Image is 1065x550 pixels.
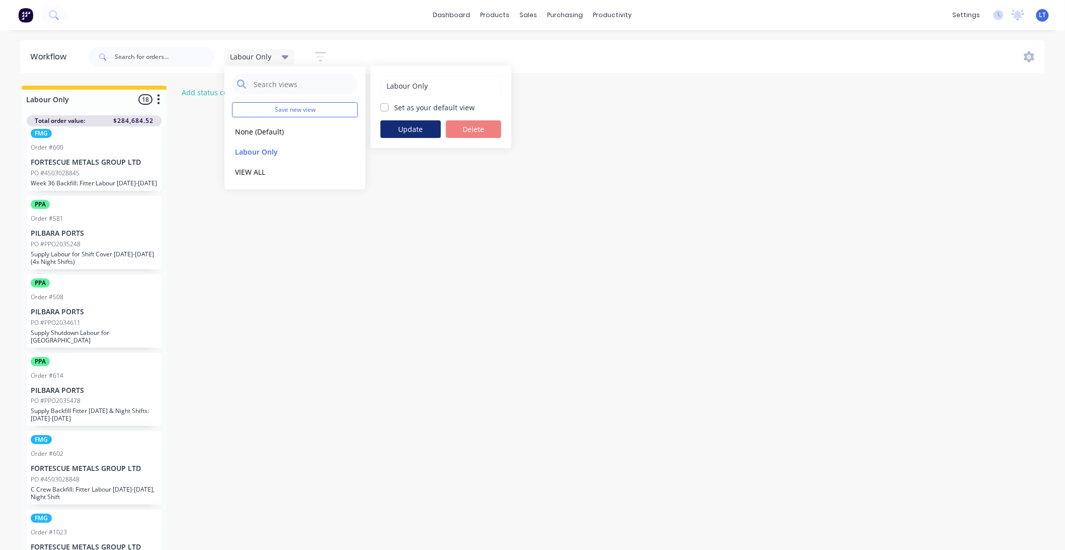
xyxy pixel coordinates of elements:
p: C Crew Backfill: Fitter Labour [DATE]-[DATE], Night Shift [31,486,158,501]
span: LT [1039,11,1046,20]
button: VIEW ALL [232,166,339,178]
p: PILBARA PORTS [31,308,158,316]
button: Labour Only [232,146,339,158]
label: Set as your default view [395,102,475,113]
div: Order #614 [31,371,63,380]
p: FORTESCUE METALS GROUP LTD [31,464,158,473]
div: Order #581 [31,214,63,223]
div: FMG [31,129,52,138]
div: Order #1023 [31,528,67,537]
div: Order #602 [31,449,63,458]
div: sales [515,8,543,23]
p: PO #PPO2035478 [31,396,81,405]
p: Supply Backfill Fitter [DATE] & Night Shifts: [DATE]-[DATE] [31,407,158,422]
input: Search for orders... [115,47,214,67]
div: Order #600 [31,143,63,152]
div: PPA [31,200,50,209]
p: PILBARA PORTS [31,229,158,238]
p: PO #4503028845 [31,169,80,178]
div: purchasing [543,8,588,23]
button: Delete [446,120,501,138]
div: products [476,8,515,23]
img: Factory [18,8,33,23]
div: PPA [31,357,50,366]
p: Week 36 Backfill: Fitter Labour [DATE]-[DATE] [31,179,158,187]
button: None (Default) [232,126,339,137]
div: Workflow [30,51,71,63]
input: Search views [253,74,353,94]
p: PO #PPO2034611 [31,318,81,327]
input: Enter view name... [386,77,496,96]
div: productivity [588,8,637,23]
p: Supply Labour for Shift Cover [DATE]-[DATE] (4x Night Shifts) [31,250,158,265]
p: PO #PPO2035248 [31,240,81,249]
div: settings [948,8,985,23]
div: PPAOrder #581PILBARA PORTSPO #PPO2035248Supply Labour for Shift Cover [DATE]-[DATE] (4x Night Shi... [27,196,162,269]
div: PPAOrder #508PILBARA PORTSPO #PPO2034611Supply Shutdown Labour for [GEOGRAPHIC_DATA] [27,274,162,348]
div: FMG [31,435,52,444]
div: FMG [31,514,52,523]
div: PPAOrder #614PILBARA PORTSPO #PPO2035478Supply Backfill Fitter [DATE] & Night Shifts: [DATE]-[DATE] [27,353,162,427]
div: PPA [31,279,50,288]
span: $284,684.52 [113,116,154,125]
button: Update [381,120,441,138]
button: Save new view [232,102,358,117]
div: FMGOrder #600FORTESCUE METALS GROUP LTDPO #4503028845Week 36 Backfill: Fitter Labour [DATE]-[DATE] [27,125,162,191]
button: Add status column [177,86,251,99]
div: FMGOrder #602FORTESCUE METALS GROUP LTDPO #4503028848C Crew Backfill: Fitter Labour [DATE]-[DATE]... [27,431,162,505]
p: PO #4503028848 [31,475,80,484]
p: Supply Shutdown Labour for [GEOGRAPHIC_DATA] [31,329,158,344]
p: PILBARA PORTS [31,386,158,395]
p: FORTESCUE METALS GROUP LTD [31,158,158,167]
a: dashboard [428,8,476,23]
span: Labour Only [231,51,272,62]
span: Total order value: [35,116,85,125]
div: Order #508 [31,293,63,302]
